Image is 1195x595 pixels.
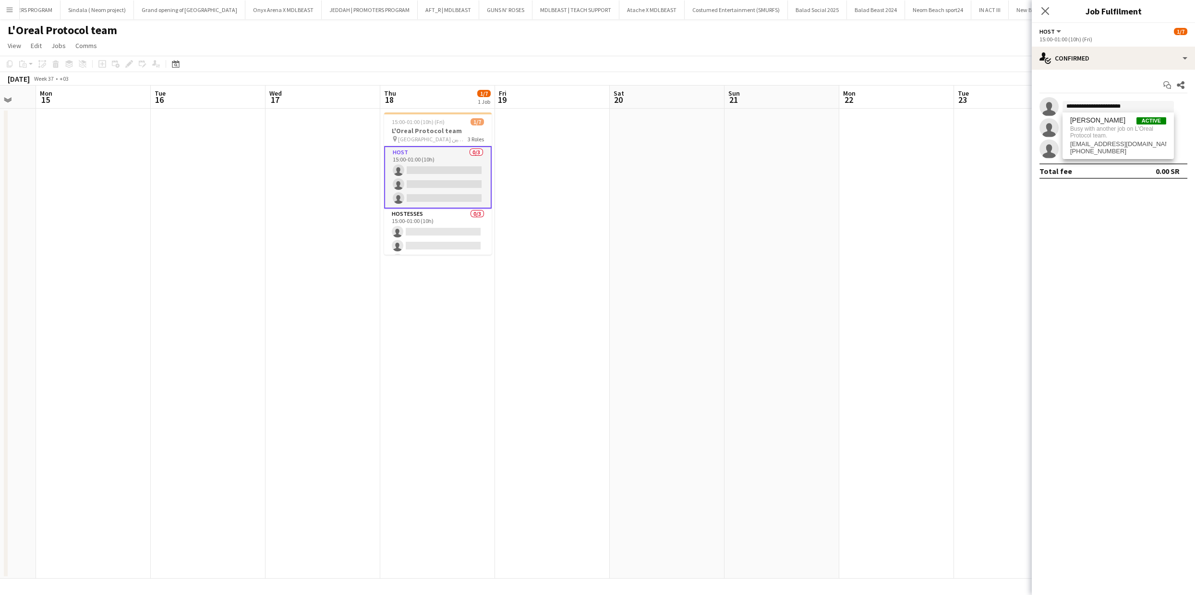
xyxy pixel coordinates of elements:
span: 1/7 [1174,28,1187,35]
button: New Board [1009,0,1051,19]
span: +966503695103 [1070,148,1166,155]
button: Balad Social 2025 [788,0,847,19]
h3: Job Fulfilment [1032,5,1195,17]
span: 15:00-01:00 (10h) (Fri) [392,118,445,125]
span: Mon [40,89,52,98]
button: HOST [1039,28,1062,35]
app-card-role: HOSTESSES0/315:00-01:00 (10h) [384,209,492,269]
app-card-role: HOST0/315:00-01:00 (10h) [384,146,492,209]
span: 17 [268,94,282,105]
div: Confirmed [1032,47,1195,70]
button: IN ACT III [971,0,1009,19]
div: 15:00-01:00 (10h) (Fri) [1039,36,1187,43]
div: [DATE] [8,74,30,84]
span: [GEOGRAPHIC_DATA] بحطين 📍 [398,136,468,143]
span: 21 [727,94,740,105]
span: alialkhouder@gmail.com [1070,140,1166,148]
button: Grand opening of [GEOGRAPHIC_DATA] [134,0,245,19]
app-job-card: 15:00-01:00 (10h) (Fri)1/7L'Oreal Protocol team [GEOGRAPHIC_DATA] بحطين 📍3 RolesHOST0/315:00-01:0... [384,112,492,255]
button: Sindala ( Neom project) [60,0,134,19]
span: Comms [75,41,97,50]
span: 19 [497,94,507,105]
span: Jobs [51,41,66,50]
span: Active [1136,117,1166,124]
span: Busy with another job on L'Oreal Protocol team. [1070,124,1166,140]
span: Tue [958,89,969,98]
button: Onyx Arena X MDLBEAST [245,0,322,19]
span: Mon [843,89,856,98]
button: Balad Beast 2024 [847,0,905,19]
span: Week 37 [32,75,56,82]
div: +03 [60,75,69,82]
span: HOST [1039,28,1055,35]
span: Wed [269,89,282,98]
span: Fri [499,89,507,98]
div: 0.00 SR [1156,166,1180,176]
div: Total fee [1039,166,1072,176]
button: GUNS N' ROSES [479,0,532,19]
span: Tue [155,89,166,98]
span: View [8,41,21,50]
h1: L'Oreal Protocol team [8,23,117,37]
span: 22 [842,94,856,105]
button: Costumed Entertainment (SMURFS) [685,0,788,19]
button: Atache X MDLBEAST [619,0,685,19]
span: Sat [614,89,624,98]
span: 16 [153,94,166,105]
span: Edit [31,41,42,50]
span: 15 [38,94,52,105]
h3: L'Oreal Protocol team [384,126,492,135]
button: MDLBEAST | TEACH SUPPORT [532,0,619,19]
a: View [4,39,25,52]
span: 20 [612,94,624,105]
a: Comms [72,39,101,52]
button: AFT_R | MDLBEAST [418,0,479,19]
span: Sun [728,89,740,98]
button: Neom Beach sport24 [905,0,971,19]
a: Edit [27,39,46,52]
span: Thu [384,89,396,98]
a: Jobs [48,39,70,52]
span: 1/7 [477,90,491,97]
span: 1/7 [471,118,484,125]
span: 23 [956,94,969,105]
span: 18 [383,94,396,105]
button: JEDDAH | PROMOTERS PROGRAM [322,0,418,19]
span: Ali Alkhoudhair [1070,116,1125,124]
div: 1 Job [478,98,490,105]
span: 3 Roles [468,136,484,143]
